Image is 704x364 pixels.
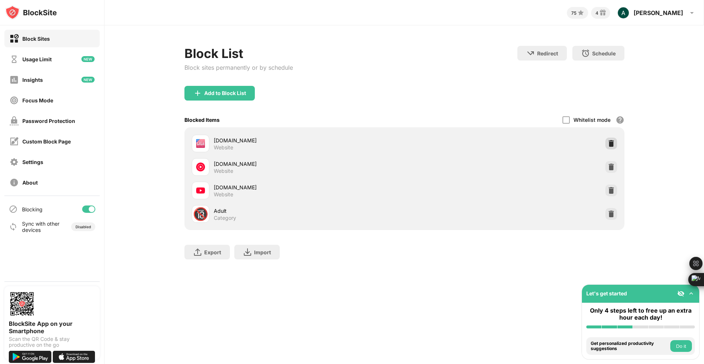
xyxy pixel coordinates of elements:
[22,179,38,186] div: About
[586,290,627,296] div: Let's get started
[193,207,208,222] div: 🔞
[9,320,95,335] div: BlockSite App on your Smartphone
[537,50,558,57] div: Redirect
[214,168,233,174] div: Website
[22,36,50,42] div: Block Sites
[5,5,57,20] img: logo-blocksite.svg
[10,116,19,125] img: password-protection-off.svg
[9,336,95,348] div: Scan the QR Code & stay productive on the go
[214,207,404,215] div: Adult
[10,34,19,43] img: block-on.svg
[22,138,71,145] div: Custom Block Page
[81,56,95,62] img: new-icon.svg
[634,9,683,17] div: [PERSON_NAME]
[576,8,585,17] img: points-small.svg
[10,137,19,146] img: customize-block-page-off.svg
[9,291,35,317] img: options-page-qr-code.png
[214,191,233,198] div: Website
[586,307,695,321] div: Only 4 steps left to free up an extra hour each day!
[22,97,53,103] div: Focus Mode
[22,77,43,83] div: Insights
[184,117,220,123] div: Blocked Items
[9,222,18,231] img: sync-icon.svg
[10,55,19,64] img: time-usage-off.svg
[214,183,404,191] div: [DOMAIN_NAME]
[254,249,271,255] div: Import
[573,117,610,123] div: Whitelist mode
[214,144,233,151] div: Website
[595,10,598,16] div: 4
[10,96,19,105] img: focus-off.svg
[9,351,51,363] img: get-it-on-google-play.svg
[214,136,404,144] div: [DOMAIN_NAME]
[677,290,685,297] img: eye-not-visible.svg
[196,186,205,195] img: favicons
[184,46,293,61] div: Block List
[76,225,91,229] div: Disabled
[10,75,19,84] img: insights-off.svg
[10,178,19,187] img: about-off.svg
[22,159,43,165] div: Settings
[9,205,18,214] img: blocking-icon.svg
[22,206,43,212] div: Blocking
[22,118,75,124] div: Password Protection
[591,341,668,352] div: Get personalized productivity suggestions
[670,340,692,352] button: Do it
[81,77,95,83] img: new-icon.svg
[204,90,246,96] div: Add to Block List
[592,50,616,57] div: Schedule
[53,351,95,363] img: download-on-the-app-store.svg
[617,7,629,19] img: ACg8ocIO0INKjYBBUbadm87fg79XbU78gUCVg3DMXq9szeqUwIS2nw=s96-c
[204,249,221,255] div: Export
[687,290,695,297] img: omni-setup-toggle.svg
[196,163,205,171] img: favicons
[214,160,404,168] div: [DOMAIN_NAME]
[10,157,19,167] img: settings-off.svg
[22,56,52,62] div: Usage Limit
[214,215,236,221] div: Category
[571,10,576,16] div: 75
[22,221,60,233] div: Sync with other devices
[598,8,607,17] img: reward-small.svg
[184,64,293,71] div: Block sites permanently or by schedule
[196,139,205,148] img: favicons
